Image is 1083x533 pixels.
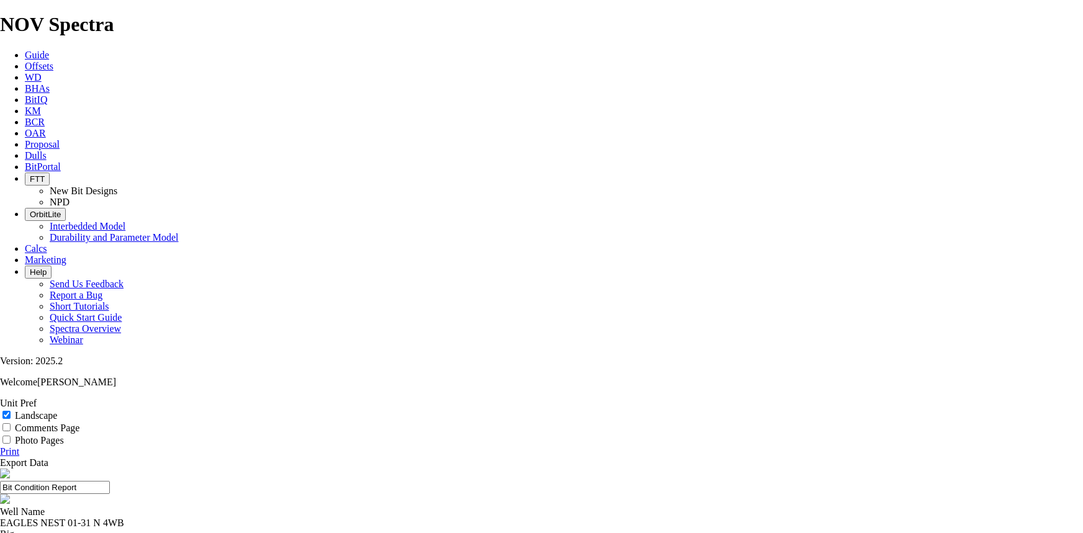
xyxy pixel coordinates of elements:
a: NPD [50,197,70,207]
label: Landscape [15,410,57,421]
button: Help [25,266,52,279]
a: Durability and Parameter Model [50,232,179,243]
span: [PERSON_NAME] [37,377,116,387]
span: FTT [30,174,45,184]
a: Offsets [25,61,53,71]
label: Photo Pages [15,435,64,446]
a: Dulls [25,150,47,161]
span: Help [30,267,47,277]
label: Comments Page [15,423,79,433]
a: Calcs [25,243,47,254]
a: Short Tutorials [50,301,109,311]
a: New Bit Designs [50,186,117,196]
a: Proposal [25,139,60,150]
a: Send Us Feedback [50,279,124,289]
a: Guide [25,50,49,60]
a: Spectra Overview [50,323,121,334]
a: BCR [25,117,45,127]
a: Quick Start Guide [50,312,122,323]
a: WD [25,72,42,83]
a: BitPortal [25,161,61,172]
a: Report a Bug [50,290,102,300]
a: Interbedded Model [50,221,125,231]
a: KM [25,105,41,116]
a: Marketing [25,254,66,265]
a: BitIQ [25,94,47,105]
a: OAR [25,128,46,138]
a: BHAs [25,83,50,94]
a: Webinar [50,334,83,345]
button: OrbitLite [25,208,66,221]
span: OrbitLite [30,210,61,219]
button: FTT [25,172,50,186]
